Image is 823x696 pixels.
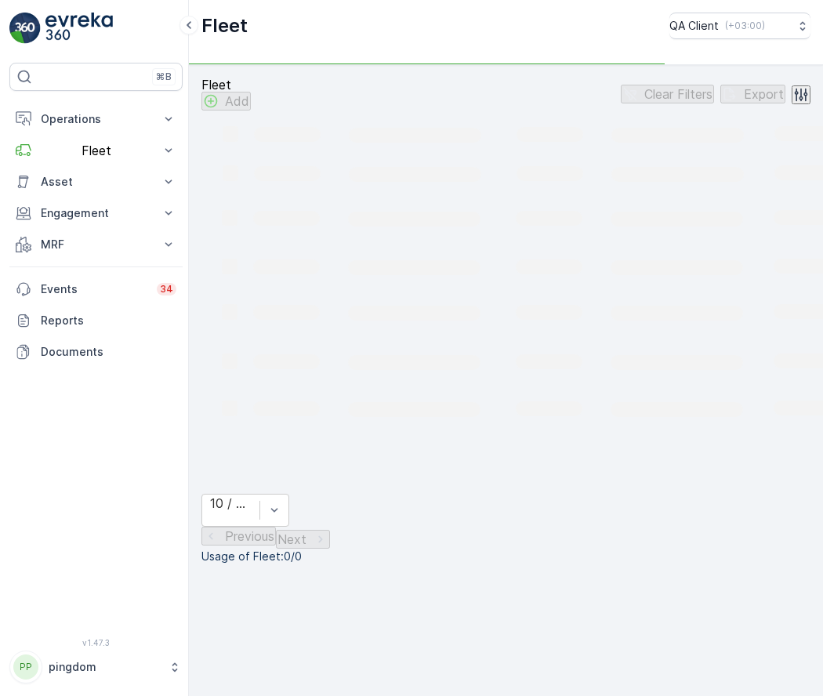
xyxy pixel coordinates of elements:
div: PP [13,654,38,680]
a: Events34 [9,274,183,305]
p: Events [41,281,147,297]
p: Clear Filters [644,87,712,101]
p: Fleet [201,78,251,92]
p: ( +03:00 ) [725,20,765,32]
button: Previous [201,527,276,546]
button: Add [201,92,251,111]
img: logo [9,13,41,44]
p: pingdom [49,659,161,675]
button: Operations [9,103,183,135]
img: logo_light-DOdMpM7g.png [45,13,113,44]
p: Fleet [41,143,151,158]
span: v 1.47.3 [9,638,183,647]
p: Usage of Fleet : 0/0 [201,549,810,564]
p: Engagement [41,205,151,221]
button: Fleet [9,135,183,166]
p: Asset [41,174,151,190]
p: ⌘B [156,71,172,83]
p: Fleet [201,13,248,38]
button: Export [720,85,785,103]
p: MRF [41,237,151,252]
button: QA Client(+03:00) [669,13,810,39]
button: Engagement [9,198,183,229]
button: Clear Filters [621,85,714,103]
button: PPpingdom [9,651,183,683]
p: QA Client [669,18,719,34]
p: Reports [41,313,176,328]
p: Add [225,94,249,108]
button: MRF [9,229,183,260]
p: Operations [41,111,151,127]
a: Reports [9,305,183,336]
p: Next [277,532,306,546]
div: 10 / Page [210,496,252,510]
p: 34 [160,283,173,295]
a: Documents [9,336,183,368]
button: Asset [9,166,183,198]
p: Export [744,87,784,101]
button: Next [276,530,330,549]
p: Previous [225,529,274,543]
p: Documents [41,344,176,360]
